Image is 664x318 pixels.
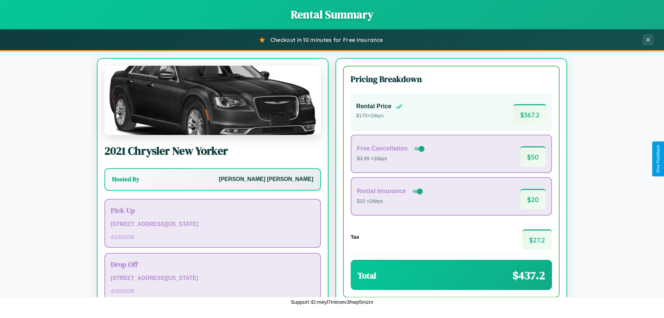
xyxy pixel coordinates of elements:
[358,270,376,281] h3: Total
[656,145,661,173] div: Give Feedback
[357,154,426,163] p: $3.99 × 2 days
[520,189,546,209] span: $ 20
[357,188,406,195] h4: Rental Insurance
[111,286,315,296] p: 4 / 20 / 2026
[111,219,315,229] p: [STREET_ADDRESS][US_STATE]
[111,273,315,283] p: [STREET_ADDRESS][US_STATE]
[270,36,383,43] span: Checkout in 10 minutes for Free Insurance
[356,111,403,120] p: $ 170 × 2 days
[104,143,321,158] h2: 2021 Chrysler New Yorker
[219,174,313,184] p: [PERSON_NAME] [PERSON_NAME]
[291,297,373,307] p: Support ID: meyl7mtroev3hwp5mzm
[112,175,139,183] h3: Hosted By
[111,259,315,269] h3: Drop Off
[7,7,657,22] h1: Rental Summary
[522,229,552,250] span: $ 27.2
[351,73,552,85] h3: Pricing Breakdown
[357,145,408,152] h4: Free Cancellation
[513,268,545,283] span: $ 437.2
[351,234,359,240] h4: Tax
[356,103,391,110] h4: Rental Price
[111,205,315,215] h3: Pick Up
[513,104,546,125] span: $ 367.2
[357,197,424,206] p: $10 × 2 days
[520,146,546,167] span: $ 50
[104,66,321,135] img: Chrysler New Yorker
[111,232,315,242] p: 4 / 18 / 2026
